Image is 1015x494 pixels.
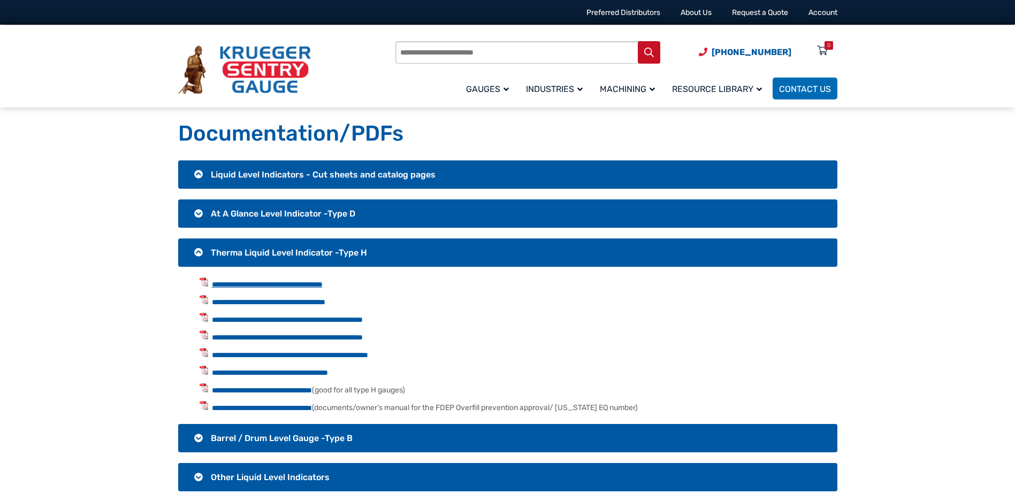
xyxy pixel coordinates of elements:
[827,41,830,50] div: 0
[200,401,837,413] li: (documents/owner’s manual for the FDEP Overfill prevention approval/ [US_STATE] EQ number)
[699,45,791,59] a: Phone Number (920) 434-8860
[466,84,509,94] span: Gauges
[666,76,773,101] a: Resource Library
[681,8,712,17] a: About Us
[211,472,330,482] span: Other Liquid Level Indicators
[593,76,666,101] a: Machining
[211,248,367,258] span: Therma Liquid Level Indicator -Type H
[211,209,355,219] span: At A Glance Level Indicator -Type D
[211,169,436,180] span: Liquid Level Indicators - Cut sheets and catalog pages
[600,84,655,94] span: Machining
[586,8,660,17] a: Preferred Distributors
[178,120,837,147] h1: Documentation/PDFs
[672,84,762,94] span: Resource Library
[773,78,837,99] a: Contact Us
[520,76,593,101] a: Industries
[178,45,311,95] img: Krueger Sentry Gauge
[712,47,791,57] span: [PHONE_NUMBER]
[200,383,837,396] li: (good for all type H gauges)
[732,8,788,17] a: Request a Quote
[808,8,837,17] a: Account
[526,84,583,94] span: Industries
[460,76,520,101] a: Gauges
[779,84,831,94] span: Contact Us
[211,433,353,443] span: Barrel / Drum Level Gauge -Type B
